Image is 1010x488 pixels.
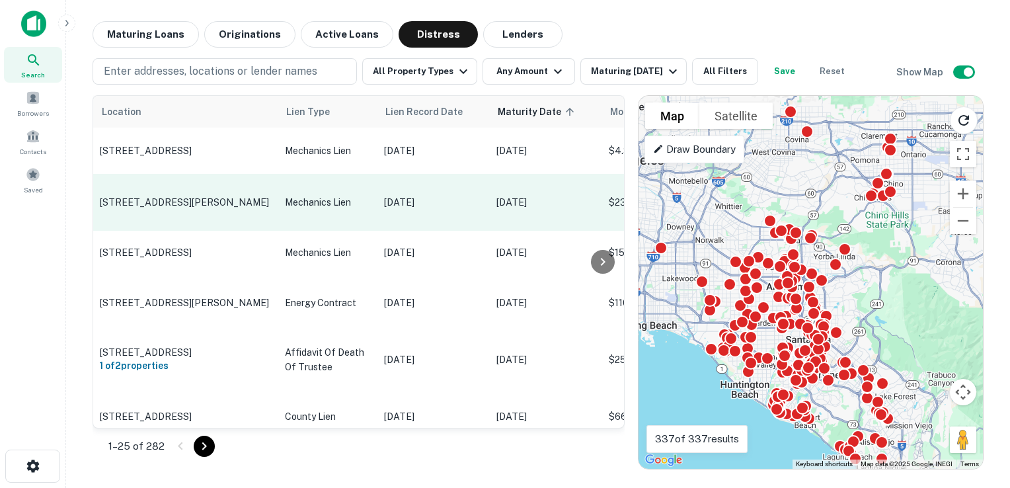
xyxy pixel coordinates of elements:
[377,96,490,128] th: Lien Record Date
[960,460,979,468] a: Terms (opens in new tab)
[399,21,478,48] button: Distress
[278,96,377,128] th: Lien Type
[653,142,736,157] p: Draw Boundary
[490,96,602,128] th: Maturity Date
[642,452,685,469] img: Google
[4,162,62,198] a: Saved
[21,69,45,80] span: Search
[362,58,477,85] button: All Property Types
[483,58,575,85] button: Any Amount
[285,195,371,210] p: Mechanics Lien
[483,21,563,48] button: Lenders
[285,245,371,260] p: Mechanics Lien
[101,104,141,120] span: Location
[763,58,806,85] button: Save your search to get updates of matches that match your search criteria.
[642,452,685,469] a: Open this area in Google Maps (opens a new window)
[4,47,62,83] a: Search
[93,58,357,85] button: Enter addresses, locations or lender names
[100,358,272,373] h6: 1 of 2 properties
[384,195,483,210] p: [DATE]
[950,181,976,207] button: Zoom in
[384,352,483,367] p: [DATE]
[950,379,976,405] button: Map camera controls
[4,85,62,121] a: Borrowers
[108,438,165,454] p: 1–25 of 282
[100,145,272,157] p: [STREET_ADDRESS]
[104,63,317,79] p: Enter addresses, locations or lender names
[496,143,596,158] p: [DATE]
[93,96,278,128] th: Location
[384,245,483,260] p: [DATE]
[498,104,578,120] span: Maturity Date
[285,409,371,424] p: County Lien
[496,245,596,260] p: [DATE]
[384,143,483,158] p: [DATE]
[950,208,976,234] button: Zoom out
[811,58,853,85] button: Reset
[93,21,199,48] button: Maturing Loans
[21,11,46,37] img: capitalize-icon.png
[496,296,596,310] p: [DATE]
[896,65,945,79] h6: Show Map
[639,96,983,469] div: 0 0
[100,297,272,309] p: [STREET_ADDRESS][PERSON_NAME]
[496,352,596,367] p: [DATE]
[285,296,371,310] p: Energy Contract
[692,58,758,85] button: All Filters
[286,104,347,120] span: Lien Type
[580,58,687,85] button: Maturing [DATE]
[204,21,295,48] button: Originations
[100,196,272,208] p: [STREET_ADDRESS][PERSON_NAME]
[385,104,463,120] span: Lien Record Date
[496,195,596,210] p: [DATE]
[645,102,699,129] button: Show street map
[861,460,952,468] span: Map data ©2025 Google, INEGI
[285,345,371,374] p: Affidavit Of Death Of Trustee
[100,346,272,358] p: [STREET_ADDRESS]
[591,63,681,79] div: Maturing [DATE]
[944,382,1010,446] iframe: Chat Widget
[100,411,272,423] p: [STREET_ADDRESS]
[4,124,62,159] a: Contacts
[655,431,739,447] p: 337 of 337 results
[796,460,853,469] button: Keyboard shortcuts
[699,102,773,129] button: Show satellite imagery
[496,409,596,424] p: [DATE]
[100,247,272,259] p: [STREET_ADDRESS]
[384,409,483,424] p: [DATE]
[20,146,46,157] span: Contacts
[17,108,49,118] span: Borrowers
[950,141,976,167] button: Toggle fullscreen view
[285,143,371,158] p: Mechanics Lien
[384,296,483,310] p: [DATE]
[194,436,215,457] button: Go to next page
[301,21,393,48] button: Active Loans
[950,106,978,134] button: Reload search area
[24,184,43,195] span: Saved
